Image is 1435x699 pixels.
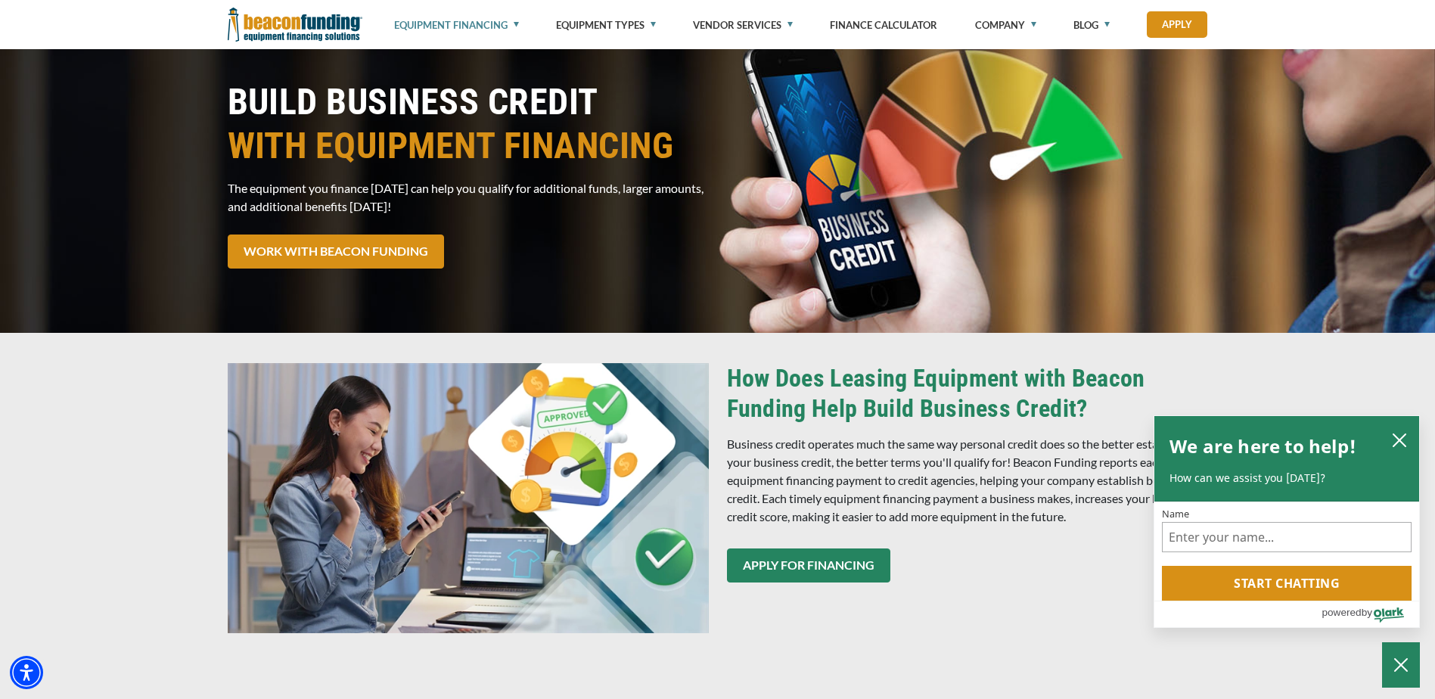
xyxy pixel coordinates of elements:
h3: How Does Leasing Equipment with Beacon Funding Help Build Business Credit? [727,363,1208,424]
button: Start chatting [1162,566,1412,601]
p: How can we assist you [DATE]? [1169,471,1404,486]
span: by [1362,603,1372,622]
a: screen printing business owner establishes business credit by financing equipment [228,489,709,504]
div: Accessibility Menu [10,656,43,689]
span: WITH EQUIPMENT FINANCING [228,124,709,168]
label: Name [1162,509,1412,519]
img: screen printing business owner establishes business credit by financing equipment [228,363,709,633]
p: The equipment you finance [DATE] can help you qualify for additional funds, larger amounts, and a... [228,179,709,216]
h1: BUILD BUSINESS CREDIT [228,80,709,168]
h2: We are here to help! [1169,431,1356,461]
button: close chatbox [1387,429,1412,450]
a: APPLY FOR FINANCING [727,548,890,582]
a: WORK WITH BEACON FUNDING [228,235,444,269]
span: powered [1322,603,1361,622]
a: Apply [1147,11,1207,38]
input: Name [1162,522,1412,552]
button: Close Chatbox [1382,642,1420,688]
div: olark chatbox [1154,415,1420,629]
p: Business credit operates much the same way personal credit does so the better established your bu... [727,435,1208,526]
a: Powered by Olark [1322,601,1419,627]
